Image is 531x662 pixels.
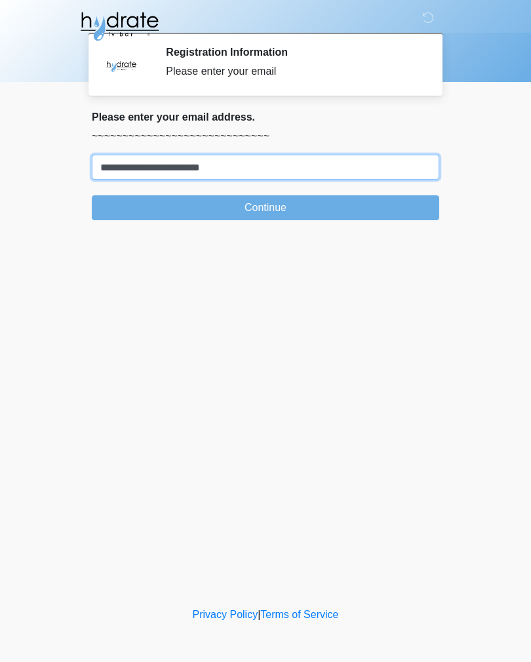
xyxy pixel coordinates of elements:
div: Please enter your email [166,64,420,79]
img: Hydrate IV Bar - Fort Collins Logo [79,10,160,43]
a: | [258,609,260,620]
button: Continue [92,195,439,220]
p: ~~~~~~~~~~~~~~~~~~~~~~~~~~~~~ [92,128,439,144]
h2: Please enter your email address. [92,111,439,123]
a: Terms of Service [260,609,338,620]
a: Privacy Policy [193,609,258,620]
img: Agent Avatar [102,46,141,85]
